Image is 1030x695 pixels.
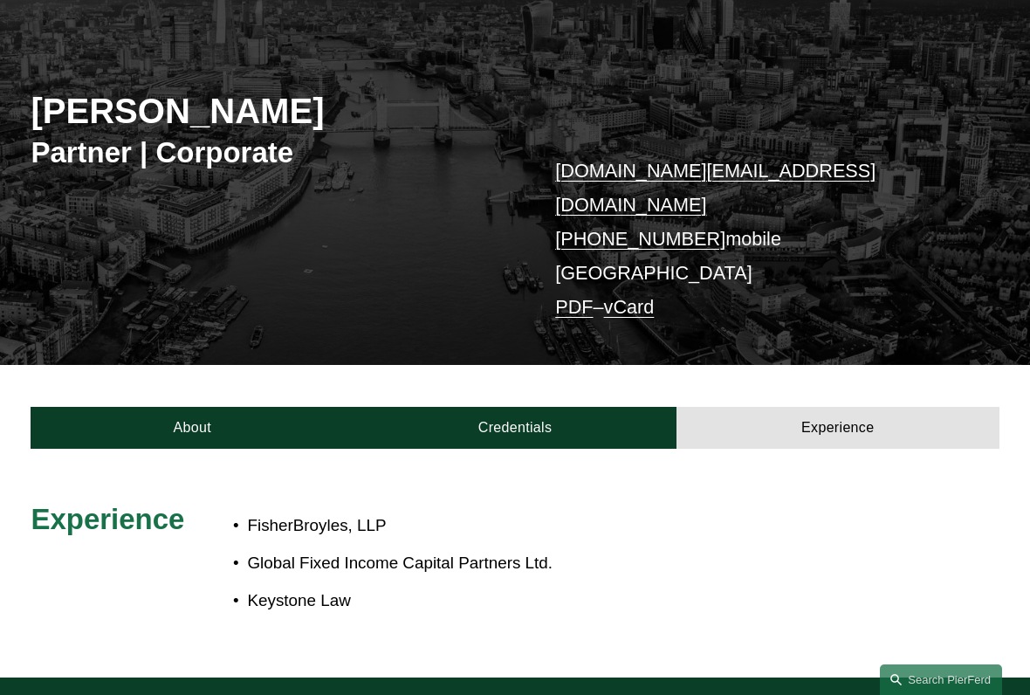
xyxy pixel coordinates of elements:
[555,154,958,324] p: mobile [GEOGRAPHIC_DATA] –
[31,90,515,133] h2: [PERSON_NAME]
[247,548,878,578] p: Global Fixed Income Capital Partners Ltd.
[604,296,655,318] a: vCard
[555,296,593,318] a: PDF
[247,511,878,540] p: FisherBroyles, LLP
[880,664,1002,695] a: Search this site
[354,407,676,449] a: Credentials
[31,407,354,449] a: About
[555,160,875,216] a: [DOMAIN_NAME][EMAIL_ADDRESS][DOMAIN_NAME]
[31,503,184,535] span: Experience
[676,407,999,449] a: Experience
[247,586,878,616] p: Keystone Law
[555,228,725,250] a: [PHONE_NUMBER]
[31,135,515,171] h3: Partner | Corporate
